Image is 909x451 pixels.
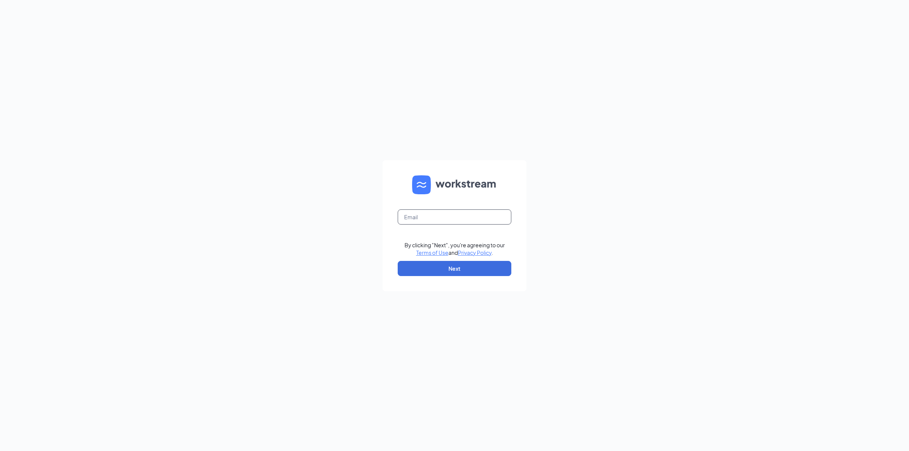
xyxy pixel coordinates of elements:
a: Privacy Policy [458,249,492,256]
img: WS logo and Workstream text [412,175,497,194]
input: Email [398,209,511,225]
div: By clicking "Next", you're agreeing to our and . [405,241,505,256]
button: Next [398,261,511,276]
a: Terms of Use [416,249,448,256]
